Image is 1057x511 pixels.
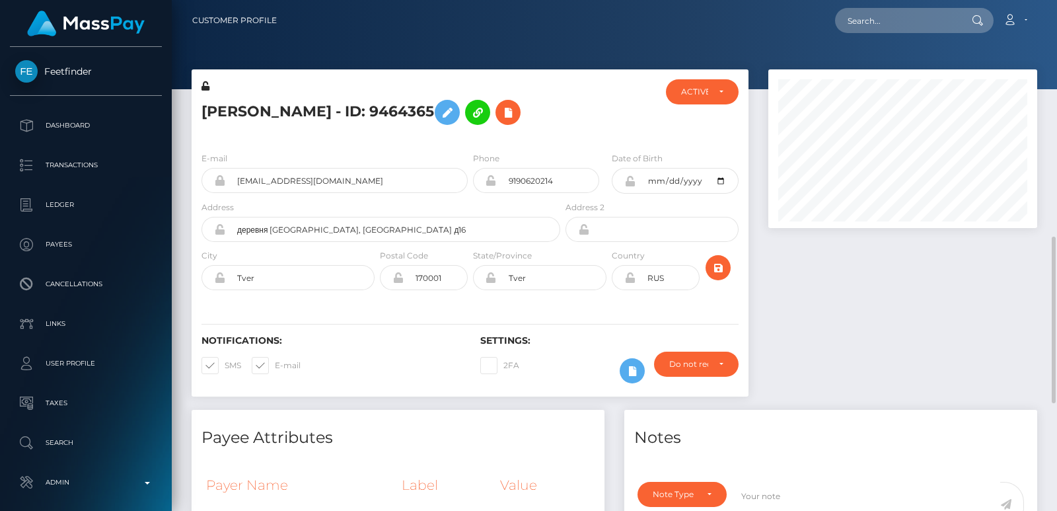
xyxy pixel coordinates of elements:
label: Postal Code [380,250,428,262]
th: Value [495,467,595,503]
p: Payees [15,235,157,255]
label: SMS [201,357,241,374]
label: Address [201,202,234,214]
label: State/Province [473,250,532,262]
img: MassPay Logo [27,11,145,36]
label: Country [612,250,645,262]
label: 2FA [480,357,519,374]
p: Transactions [15,155,157,175]
p: Taxes [15,393,157,413]
h4: Notes [634,426,1027,450]
th: Payer Name [201,467,397,503]
label: City [201,250,217,262]
h6: Settings: [480,335,739,346]
div: ACTIVE [681,87,709,97]
p: Admin [15,473,157,492]
p: Ledger [15,195,157,215]
p: Cancellations [15,274,157,294]
span: Feetfinder [10,65,162,77]
label: E-mail [201,153,227,165]
a: Transactions [10,149,162,182]
a: Dashboard [10,109,162,142]
img: Feetfinder [15,60,38,83]
button: Do not require [654,352,739,377]
a: Links [10,307,162,340]
label: Address 2 [565,202,604,214]
a: Admin [10,466,162,499]
button: Note Type [638,482,727,507]
p: Search [15,433,157,453]
a: Search [10,426,162,459]
h6: Notifications: [201,335,460,346]
input: Search... [835,8,959,33]
a: Ledger [10,188,162,221]
div: Note Type [653,489,696,500]
h4: Payee Attributes [201,426,595,450]
p: Dashboard [15,116,157,136]
a: Cancellations [10,268,162,301]
a: Payees [10,228,162,261]
a: User Profile [10,347,162,380]
p: Links [15,314,157,334]
th: Label [397,467,495,503]
label: E-mail [252,357,301,374]
div: Do not require [669,359,708,370]
button: ACTIVE [666,79,739,104]
a: Taxes [10,387,162,420]
a: Customer Profile [192,7,277,34]
p: User Profile [15,354,157,373]
h5: [PERSON_NAME] - ID: 9464365 [201,93,553,132]
label: Date of Birth [612,153,663,165]
label: Phone [473,153,499,165]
